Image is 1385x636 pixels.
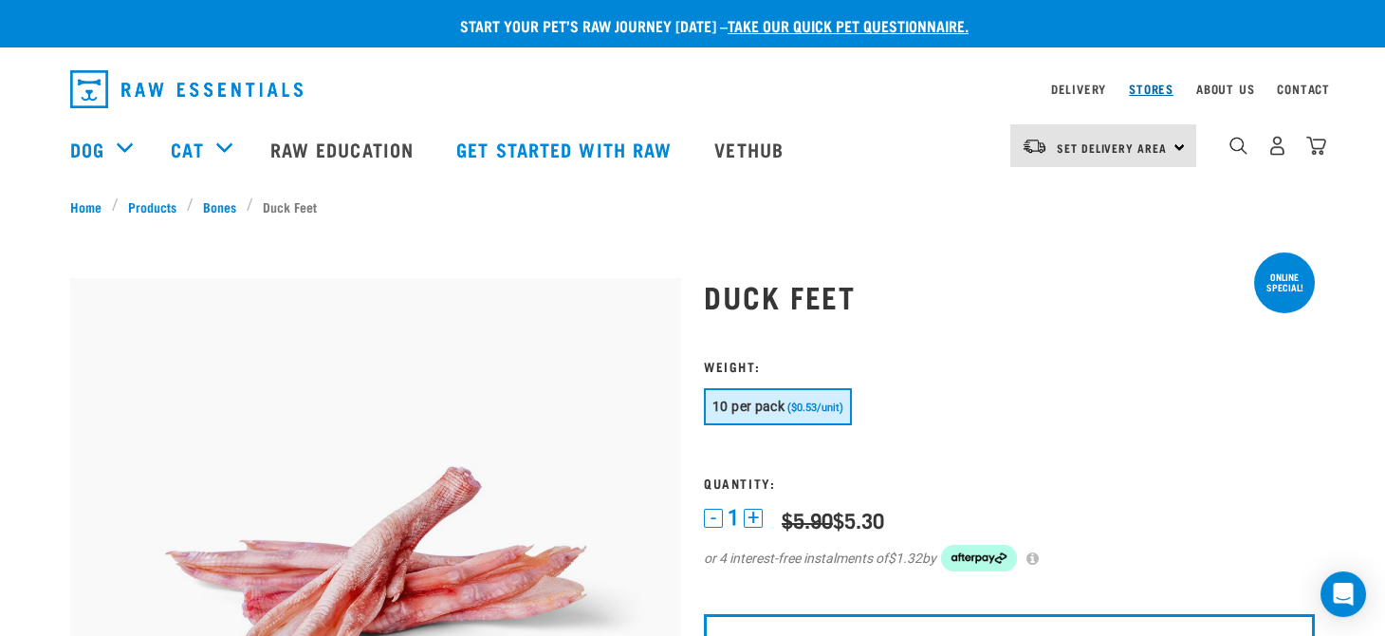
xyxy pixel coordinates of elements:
[704,509,723,528] button: -
[1306,136,1326,156] img: home-icon@2x.png
[1129,85,1173,92] a: Stores
[70,70,303,108] img: Raw Essentials Logo
[1229,137,1247,155] img: home-icon-1@2x.png
[1320,571,1366,617] div: Open Intercom Messenger
[712,399,785,414] span: 10 per pack
[704,545,1315,571] div: or 4 interest-free instalments of by
[704,476,1315,490] h3: Quantity:
[55,63,1330,116] nav: dropdown navigation
[1196,85,1254,92] a: About Us
[1277,85,1330,92] a: Contact
[941,545,1017,571] img: Afterpay
[787,402,843,414] span: ($0.53/unit)
[119,196,187,216] a: Products
[744,509,763,528] button: +
[194,196,247,216] a: Bones
[704,279,1315,313] h1: Duck Feet
[70,196,112,216] a: Home
[782,508,884,532] div: $5.30
[728,21,969,29] a: take our quick pet questionnaire.
[728,508,739,528] span: 1
[1267,136,1287,156] img: user.png
[70,196,1315,216] nav: breadcrumbs
[1051,85,1106,92] a: Delivery
[782,514,833,525] strike: $5.90
[437,111,695,187] a: Get started with Raw
[251,111,437,187] a: Raw Education
[171,135,203,163] a: Cat
[1022,138,1047,155] img: van-moving.png
[704,359,1315,373] h3: Weight:
[704,388,852,425] button: 10 per pack ($0.53/unit)
[888,549,922,569] span: $1.32
[1057,144,1167,151] span: Set Delivery Area
[695,111,807,187] a: Vethub
[70,135,104,163] a: Dog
